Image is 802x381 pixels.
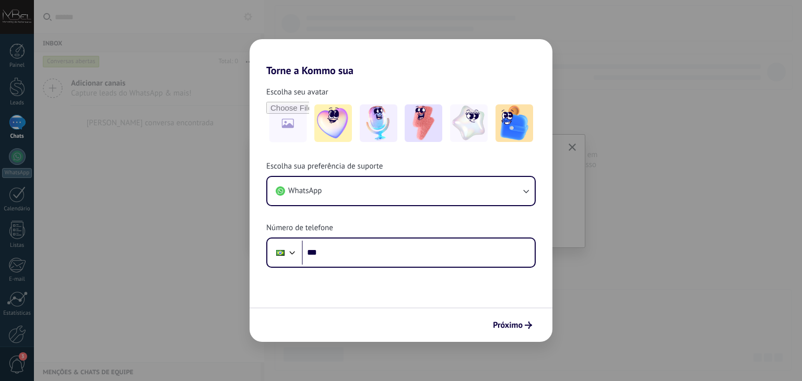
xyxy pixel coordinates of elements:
[250,39,552,77] h2: Torne a Kommo sua
[288,186,322,196] span: WhatsApp
[450,104,488,142] img: -4.jpeg
[405,104,442,142] img: -3.jpeg
[360,104,397,142] img: -2.jpeg
[493,322,523,329] span: Próximo
[266,223,333,233] span: Número de telefone
[267,177,535,205] button: WhatsApp
[496,104,533,142] img: -5.jpeg
[488,316,537,334] button: Próximo
[266,161,383,172] span: Escolha sua preferência de suporte
[270,242,290,264] div: Brazil: + 55
[314,104,352,142] img: -1.jpeg
[266,87,328,98] span: Escolha seu avatar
